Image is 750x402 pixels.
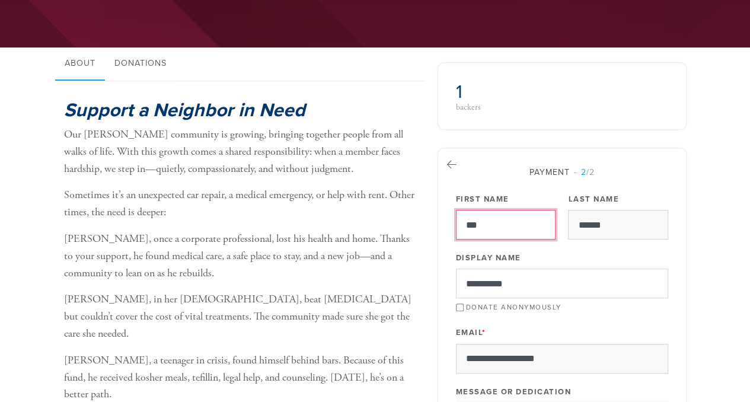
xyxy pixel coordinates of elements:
span: This field is required. [482,328,486,337]
a: Donations [105,47,176,81]
p: [PERSON_NAME], once a corporate professional, lost his health and home. Thanks to your support, h... [64,231,420,282]
div: Payment [456,166,668,178]
span: /2 [574,167,595,177]
label: Display Name [456,253,521,263]
label: Last Name [568,194,619,205]
label: Donate Anonymously [466,303,561,311]
a: About [55,47,105,81]
p: [PERSON_NAME], in her [DEMOGRAPHIC_DATA], beat [MEDICAL_DATA] but couldn’t cover the cost of vita... [64,291,420,342]
p: Sometimes it’s an unexpected car repair, a medical emergency, or help with rent. Other times, the... [64,187,420,221]
label: First Name [456,194,509,205]
label: Message or dedication [456,387,572,397]
p: Our [PERSON_NAME] community is growing, bringing together people from all walks of life. With thi... [64,126,420,177]
div: backers [456,103,558,111]
label: Email [456,327,486,338]
span: 2 [581,167,586,177]
b: Support a Neighbor in Need [64,99,305,122]
span: 1 [456,81,462,103]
